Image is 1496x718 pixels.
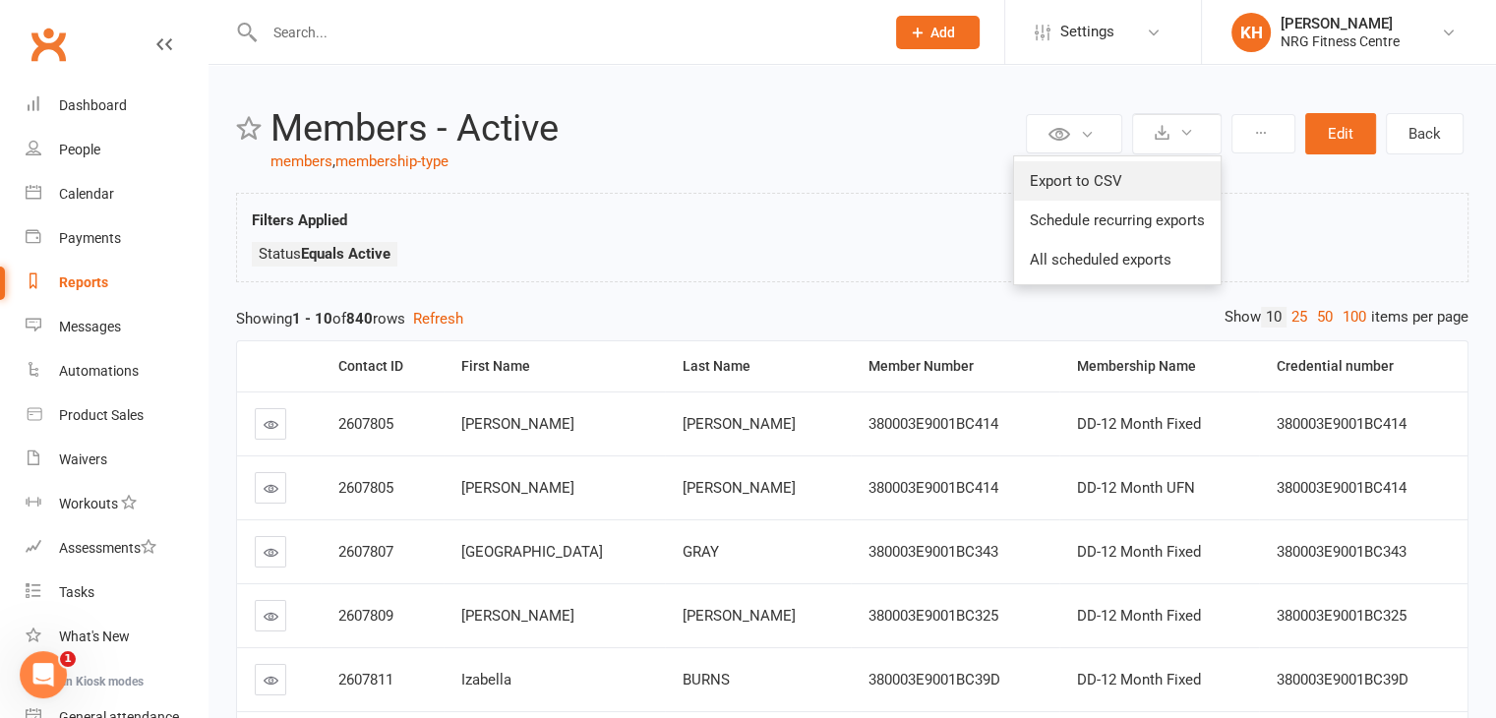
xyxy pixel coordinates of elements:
[26,570,208,615] a: Tasks
[26,261,208,305] a: Reports
[683,543,719,561] span: GRAY
[59,97,127,113] div: Dashboard
[270,108,1021,150] h2: Members - Active
[292,310,332,328] strong: 1 - 10
[461,479,574,497] span: [PERSON_NAME]
[1014,161,1221,201] a: Export to CSV
[59,319,121,334] div: Messages
[461,671,511,688] span: Izabella
[1287,307,1312,328] a: 25
[26,84,208,128] a: Dashboard
[59,142,100,157] div: People
[1077,671,1201,688] span: DD-12 Month Fixed
[683,607,796,625] span: [PERSON_NAME]
[1277,415,1406,433] span: 380003E9001BC414
[1077,479,1195,497] span: DD-12 Month UFN
[252,211,347,229] strong: Filters Applied
[335,152,449,170] a: membership-type
[26,349,208,393] a: Automations
[338,479,393,497] span: 2607805
[338,543,393,561] span: 2607807
[1281,32,1400,50] div: NRG Fitness Centre
[868,359,1044,374] div: Member Number
[26,393,208,438] a: Product Sales
[59,496,118,511] div: Workouts
[26,305,208,349] a: Messages
[868,415,998,433] span: 380003E9001BC414
[1277,479,1406,497] span: 380003E9001BC414
[270,152,332,170] a: members
[59,186,114,202] div: Calendar
[1077,543,1201,561] span: DD-12 Month Fixed
[1312,307,1338,328] a: 50
[26,172,208,216] a: Calendar
[338,359,428,374] div: Contact ID
[868,479,998,497] span: 380003E9001BC414
[930,25,955,40] span: Add
[868,607,998,625] span: 380003E9001BC325
[20,651,67,698] iframe: Intercom live chat
[1277,671,1408,688] span: 380003E9001BC39D
[59,407,144,423] div: Product Sales
[461,359,649,374] div: First Name
[236,307,1468,330] div: Showing of rows
[1261,307,1287,328] a: 10
[259,245,390,263] span: Status
[301,245,390,263] strong: Equals Active
[26,526,208,570] a: Assessments
[461,415,574,433] span: [PERSON_NAME]
[896,16,980,49] button: Add
[868,671,1000,688] span: 380003E9001BC39D
[1386,113,1464,154] a: Back
[59,584,94,600] div: Tasks
[1225,307,1468,328] div: Show items per page
[338,607,393,625] span: 2607809
[461,543,603,561] span: [GEOGRAPHIC_DATA]
[24,20,73,69] a: Clubworx
[332,152,335,170] span: ,
[59,540,156,556] div: Assessments
[26,216,208,261] a: Payments
[60,651,76,667] span: 1
[1338,307,1371,328] a: 100
[26,615,208,659] a: What's New
[59,451,107,467] div: Waivers
[338,415,393,433] span: 2607805
[26,438,208,482] a: Waivers
[338,671,393,688] span: 2607811
[1231,13,1271,52] div: KH
[59,628,130,644] div: What's New
[1060,10,1114,54] span: Settings
[1014,201,1221,240] a: Schedule recurring exports
[1277,359,1453,374] div: Credential number
[1077,359,1242,374] div: Membership Name
[1277,543,1406,561] span: 380003E9001BC343
[59,274,108,290] div: Reports
[683,479,796,497] span: [PERSON_NAME]
[26,128,208,172] a: People
[1014,240,1221,279] a: All scheduled exports
[413,307,463,330] button: Refresh
[868,543,998,561] span: 380003E9001BC343
[259,19,870,46] input: Search...
[1277,607,1406,625] span: 380003E9001BC325
[1281,15,1400,32] div: [PERSON_NAME]
[59,230,121,246] div: Payments
[59,363,139,379] div: Automations
[461,607,574,625] span: [PERSON_NAME]
[1077,607,1201,625] span: DD-12 Month Fixed
[683,415,796,433] span: [PERSON_NAME]
[26,482,208,526] a: Workouts
[1077,415,1201,433] span: DD-12 Month Fixed
[1305,113,1376,154] button: Edit
[683,671,730,688] span: BURNS
[683,359,835,374] div: Last Name
[346,310,373,328] strong: 840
